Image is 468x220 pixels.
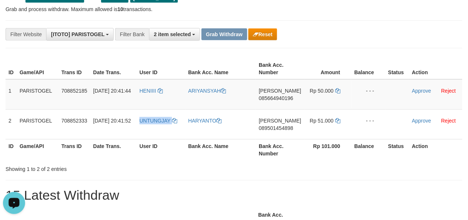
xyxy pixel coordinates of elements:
td: - - - [351,109,385,139]
td: PARISTOGEL [17,79,58,110]
th: Action [409,58,462,79]
span: [PERSON_NAME] [259,118,301,124]
th: Trans ID [58,58,90,79]
a: Approve [412,118,431,124]
th: User ID [137,58,185,79]
div: Filter Website [6,28,46,41]
th: Status [385,58,409,79]
a: Copy 50000 to clipboard [335,88,340,94]
a: Reject [441,118,456,124]
a: ARIYANSYAH [188,88,226,94]
th: ID [6,139,17,160]
strong: 10 [117,6,123,12]
th: Trans ID [58,139,90,160]
td: 2 [6,109,17,139]
h1: 15 Latest Withdraw [6,188,462,203]
p: Grab and process withdraw. Maximum allowed is transactions. [6,6,462,13]
a: Reject [441,88,456,94]
span: UNTUNGJAY [140,118,171,124]
th: Amount [304,58,352,79]
th: Bank Acc. Number [256,58,304,79]
span: 708852185 [61,88,87,94]
span: HENIIII [140,88,156,94]
div: Filter Bank [115,28,149,41]
th: Balance [351,58,385,79]
span: [PERSON_NAME] [259,88,301,94]
td: - - - [351,79,385,110]
button: Reset [248,28,277,40]
th: Action [409,139,462,160]
th: Status [385,139,409,160]
th: Game/API [17,58,58,79]
button: [ITOTO] PARISTOGEL [46,28,114,41]
button: 2 item selected [149,28,200,41]
th: Game/API [17,139,58,160]
span: [DATE] 20:41:44 [93,88,131,94]
th: ID [6,58,17,79]
th: Bank Acc. Name [185,139,256,160]
td: 1 [6,79,17,110]
a: HARYANTO [188,118,221,124]
th: Date Trans. [90,58,136,79]
a: HENIIII [140,88,163,94]
span: Rp 51.000 [310,118,334,124]
button: Open LiveChat chat widget [3,3,25,25]
a: UNTUNGJAY [140,118,177,124]
span: Copy 089501454898 to clipboard [259,125,293,131]
span: [DATE] 20:41:52 [93,118,131,124]
a: Copy 51000 to clipboard [335,118,340,124]
span: 2 item selected [154,31,191,37]
td: PARISTOGEL [17,109,58,139]
th: Bank Acc. Number [256,139,304,160]
span: [ITOTO] PARISTOGEL [51,31,104,37]
th: Date Trans. [90,139,136,160]
span: 708852333 [61,118,87,124]
th: Rp 101.000 [304,139,352,160]
span: Rp 50.000 [310,88,334,94]
div: Showing 1 to 2 of 2 entries [6,162,189,173]
th: Balance [351,139,385,160]
button: Grab Withdraw [202,28,247,40]
th: Bank Acc. Name [185,58,256,79]
span: Copy 085664940196 to clipboard [259,95,293,101]
th: User ID [137,139,185,160]
a: Approve [412,88,431,94]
